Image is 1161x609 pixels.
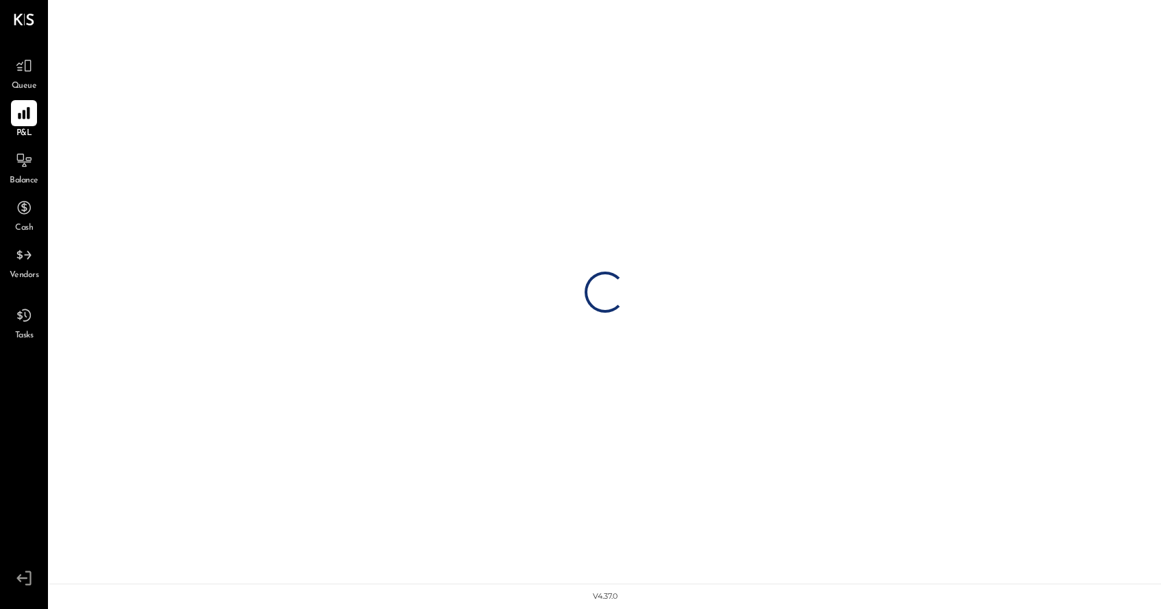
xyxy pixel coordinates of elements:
[15,330,34,342] span: Tasks
[10,175,38,187] span: Balance
[16,128,32,140] span: P&L
[15,222,33,235] span: Cash
[1,302,47,342] a: Tasks
[1,53,47,93] a: Queue
[593,591,618,602] div: v 4.37.0
[12,80,37,93] span: Queue
[1,195,47,235] a: Cash
[1,147,47,187] a: Balance
[1,100,47,140] a: P&L
[1,242,47,282] a: Vendors
[10,270,39,282] span: Vendors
